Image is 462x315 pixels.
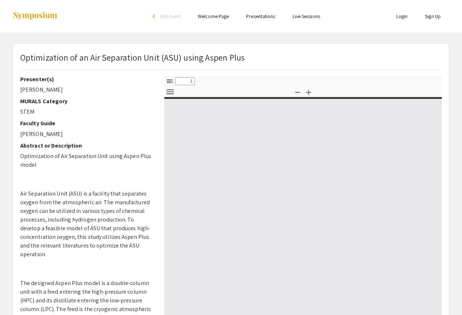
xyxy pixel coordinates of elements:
p: [PERSON_NAME] [20,130,153,139]
img: Symposium by ForagerOne [13,11,58,21]
h2: Abstract or Description [20,142,153,149]
h2: MURALS Category [20,98,153,105]
p: STEM [20,108,153,116]
p: Optimization of an Air Separation Unit (ASU) using Aspen Plus [20,51,245,64]
a: Sign Up [425,13,441,19]
button: Zoom Out [292,87,304,97]
button: Zoom In [302,87,315,97]
input: Page [175,77,195,85]
div: arrow_back_ios [153,14,157,18]
button: Toggle Sidebar [164,76,176,86]
p: Air Separation Unit (ASU) is a facility that separates oxygen from the atmospheric air. The manuf... [20,189,153,259]
a: Live Sessions [293,13,320,19]
p: Optimization of Air Separation Unit using Aspen Plus model [20,152,153,169]
a: Login [396,13,408,19]
p: [PERSON_NAME] [20,86,153,94]
a: Presentations [246,13,275,19]
button: Tools [164,87,176,97]
h2: Presenter(s) [20,76,153,83]
h2: Faculty Guide [20,120,153,127]
a: Welcome Page [198,13,229,19]
span: Exit Event [161,13,180,19]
